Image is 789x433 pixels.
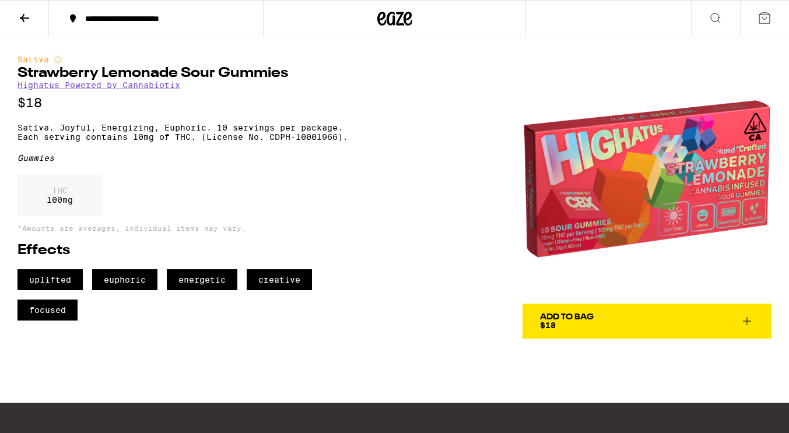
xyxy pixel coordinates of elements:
[540,321,556,330] span: $18
[17,123,357,142] p: Sativa. Joyful, Energizing, Euphoric. 10 servings per package. Each serving contains 10mg of THC....
[47,186,73,195] p: THC
[167,269,237,290] span: energetic
[17,224,357,232] p: *Amounts are averages, individual items may vary.
[247,269,312,290] span: creative
[17,66,357,80] h1: Strawberry Lemonade Sour Gummies
[17,80,180,90] a: Highatus Powered by Cannabiotix
[17,96,357,110] p: $18
[17,300,78,321] span: focused
[92,269,157,290] span: euphoric
[540,313,594,321] div: Add To Bag
[523,304,772,339] button: Add To Bag$18
[17,55,357,64] div: Sativa
[17,269,83,290] span: uplifted
[53,55,62,64] img: sativaColor.svg
[523,55,772,304] img: Highatus Powered by Cannabiotix - Strawberry Lemonade Sour Gummies
[17,174,102,216] div: 100 mg
[17,153,357,163] div: Gummies
[17,244,357,258] h2: Effects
